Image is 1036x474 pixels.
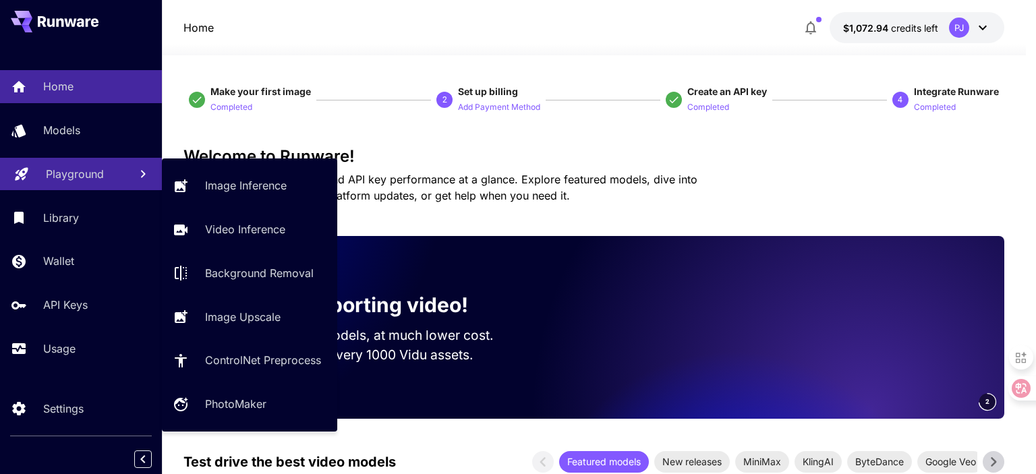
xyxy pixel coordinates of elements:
a: Image Upscale [162,300,337,333]
p: Background Removal [205,265,314,281]
span: Google Veo [917,454,984,469]
button: Collapse sidebar [134,450,152,468]
p: Image Upscale [205,309,281,325]
a: Background Removal [162,257,337,290]
p: Home [183,20,214,36]
p: Test drive the best video models [183,452,396,472]
a: ControlNet Preprocess [162,344,337,377]
a: PhotoMaker [162,388,337,421]
h3: Welcome to Runware! [183,147,1004,166]
span: Integrate Runware [914,86,999,97]
span: Make your first image [210,86,311,97]
p: Playground [46,166,104,182]
p: PhotoMaker [205,396,266,412]
p: Completed [687,101,729,114]
span: $1,072.94 [843,22,891,34]
p: Library [43,210,79,226]
p: Image Inference [205,177,287,194]
p: Video Inference [205,221,285,237]
p: Completed [210,101,252,114]
p: Now supporting video! [243,290,468,320]
p: API Keys [43,297,88,313]
p: Home [43,78,74,94]
p: Settings [43,401,84,417]
p: Usage [43,340,76,357]
span: Check out your usage stats and API key performance at a glance. Explore featured models, dive int... [183,173,697,202]
a: Video Inference [162,213,337,246]
p: Save up to $225 for every 1000 Vidu assets. [205,345,519,365]
span: KlingAI [795,454,842,469]
nav: breadcrumb [183,20,214,36]
button: $1,072.94431 [830,12,1004,43]
p: Models [43,122,80,138]
a: Image Inference [162,169,337,202]
span: credits left [891,22,938,34]
span: MiniMax [735,454,789,469]
p: Completed [914,101,956,114]
div: $1,072.94431 [843,21,938,35]
div: Collapse sidebar [144,447,162,471]
span: Featured models [559,454,649,469]
span: New releases [654,454,730,469]
p: ControlNet Preprocess [205,352,321,368]
span: Create an API key [687,86,767,97]
p: Wallet [43,253,74,269]
span: Set up billing [458,86,518,97]
div: PJ [949,18,969,38]
p: 2 [442,94,447,106]
p: Add Payment Method [458,101,540,114]
p: 4 [898,94,902,106]
span: ByteDance [847,454,912,469]
p: Run the best video models, at much lower cost. [205,326,519,345]
span: 2 [985,396,989,407]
